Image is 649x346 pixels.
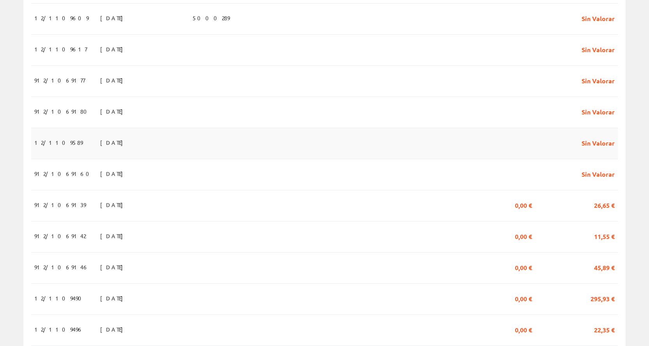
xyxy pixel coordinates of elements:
[582,136,615,149] span: Sin Valorar
[34,323,83,336] span: 12/1109496
[100,260,127,274] span: [DATE]
[515,198,532,211] span: 0,00 €
[582,105,615,118] span: Sin Valorar
[34,74,85,87] span: 912/1069177
[594,260,615,274] span: 45,89 €
[100,167,127,180] span: [DATE]
[100,42,127,56] span: [DATE]
[515,292,532,305] span: 0,00 €
[34,198,86,211] span: 912/1069139
[34,292,86,305] span: 12/1109490
[34,11,88,25] span: 12/1109609
[100,198,127,211] span: [DATE]
[594,198,615,211] span: 26,65 €
[34,105,92,118] span: 912/1069180
[100,323,127,336] span: [DATE]
[34,136,83,149] span: 12/1109589
[34,260,89,274] span: 912/1069146
[34,167,94,180] span: 912/1069160
[582,167,615,180] span: Sin Valorar
[100,292,127,305] span: [DATE]
[582,74,615,87] span: Sin Valorar
[582,42,615,56] span: Sin Valorar
[34,229,86,242] span: 912/1069142
[193,11,230,25] span: 5000289
[594,229,615,242] span: 11,55 €
[100,105,127,118] span: [DATE]
[594,323,615,336] span: 22,35 €
[515,260,532,274] span: 0,00 €
[100,11,127,25] span: [DATE]
[591,292,615,305] span: 295,93 €
[582,11,615,25] span: Sin Valorar
[515,323,532,336] span: 0,00 €
[515,229,532,242] span: 0,00 €
[100,74,127,87] span: [DATE]
[34,42,87,56] span: 12/1109617
[100,229,127,242] span: [DATE]
[100,136,127,149] span: [DATE]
